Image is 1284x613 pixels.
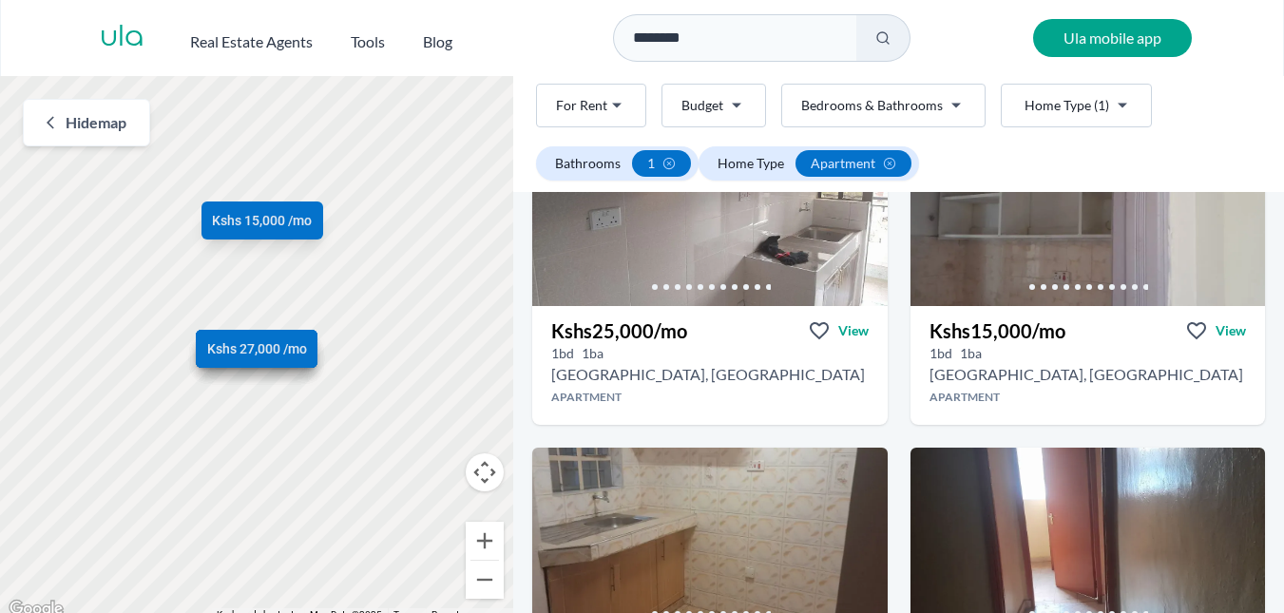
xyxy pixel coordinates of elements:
[536,84,646,127] button: For Rent
[801,96,943,115] span: Bedrooms & Bathrooms
[929,363,1243,386] h2: 1 bedroom Apartment for rent in Roysambu - Kshs 15,000/mo -TRM - Thika Road Mall, Nairobi, Kenya,...
[466,453,504,491] button: Map camera controls
[555,154,621,173] span: Bathrooms
[351,30,385,53] h2: Tools
[201,201,323,239] a: Kshs 15,000 /mo
[423,23,452,53] a: Blog
[207,339,307,358] span: Kshs 27,000 /mo
[190,23,313,53] button: Real Estate Agents
[466,561,504,599] button: Zoom out
[661,84,766,127] button: Budget
[1025,96,1109,115] span: Home Type (1)
[556,96,607,115] span: For Rent
[551,363,865,386] h2: 1 bedroom Apartment for rent in Roysambu - Kshs 25,000/mo -TRM - Thika Road Mall, Nairobi, Kenya,...
[190,23,490,53] nav: Main
[1216,321,1246,340] span: View
[582,344,604,363] h5: 1 bathrooms
[838,321,869,340] span: View
[781,84,986,127] button: Bedrooms & Bathrooms
[423,30,452,53] h2: Blog
[960,344,982,363] h5: 1 bathrooms
[811,154,875,173] span: apartment
[196,330,317,368] a: Kshs 27,000 /mo
[100,21,144,55] a: ula
[532,306,887,425] a: Kshs25,000/moViewView property in detail1bd 1ba [GEOGRAPHIC_DATA], [GEOGRAPHIC_DATA]Apartment
[190,30,313,53] h2: Real Estate Agents
[466,522,504,560] button: Zoom in
[929,317,1065,344] h3: Kshs 15,000 /mo
[910,390,1265,405] h4: Apartment
[1033,19,1192,57] a: Ula mobile app
[718,154,784,173] span: Home Type
[351,23,385,53] button: Tools
[647,154,655,173] span: 1
[551,317,687,344] h3: Kshs 25,000 /mo
[532,121,887,306] img: 1 bedroom Apartment for rent - Kshs 25,000/mo - in Roysambu around TRM - Thika Road Mall, Nairobi...
[213,211,313,230] span: Kshs 15,000 /mo
[910,306,1265,425] a: Kshs15,000/moViewView property in detail1bd 1ba [GEOGRAPHIC_DATA], [GEOGRAPHIC_DATA]Apartment
[532,390,887,405] h4: Apartment
[910,121,1265,306] img: 1 bedroom Apartment for rent - Kshs 15,000/mo - in Roysambu around TRM - Thika Road Mall, Nairobi...
[1001,84,1152,127] button: Home Type (1)
[929,344,952,363] h5: 1 bedrooms
[551,344,574,363] h5: 1 bedrooms
[66,111,126,134] span: Hide map
[681,96,723,115] span: Budget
